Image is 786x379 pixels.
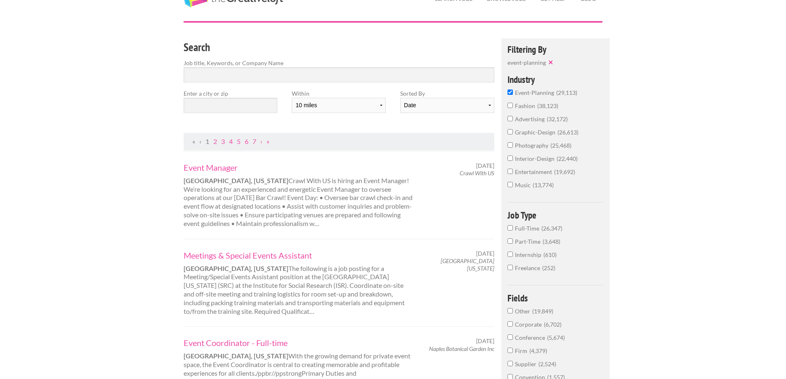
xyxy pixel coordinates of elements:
[507,252,513,257] input: Internship610
[515,264,542,271] span: Freelance
[556,89,577,96] span: 29,113
[184,250,413,261] a: Meetings & Special Events Assistant
[260,137,262,145] a: Next Page
[507,348,513,353] input: Firm4,379
[515,308,532,315] span: Other
[515,129,557,136] span: graphic-design
[515,321,544,328] span: Corporate
[543,251,557,258] span: 610
[441,257,494,272] em: [GEOGRAPHIC_DATA][US_STATE]
[213,137,217,145] a: Page 2
[507,103,513,108] input: fashion38,123
[515,225,541,232] span: Full-Time
[533,181,554,188] span: 13,774
[538,360,556,367] span: 2,524
[245,137,248,145] a: Page 6
[515,347,529,354] span: Firm
[507,59,546,66] span: event-planning
[515,142,550,149] span: photography
[515,238,543,245] span: Part-Time
[547,115,568,122] span: 32,172
[476,162,494,169] span: [DATE]
[400,89,494,98] label: Sorted By
[237,137,241,145] a: Page 5
[529,347,547,354] span: 4,379
[542,264,555,271] span: 252
[184,89,277,98] label: Enter a city or zip
[507,210,604,220] h4: Job Type
[557,155,578,162] span: 22,440
[507,293,604,303] h4: Fields
[476,250,494,257] span: [DATE]
[554,168,575,175] span: 19,692
[515,360,538,367] span: Supplier
[507,116,513,121] input: advertising32,172
[292,89,385,98] label: Within
[177,250,420,316] div: The following is a job posting for a Meeting/Special Events Assistant position at the [GEOGRAPHIC...
[507,265,513,270] input: Freelance252
[541,225,562,232] span: 26,347
[184,264,288,272] strong: [GEOGRAPHIC_DATA], [US_STATE]
[507,225,513,231] input: Full-Time26,347
[515,334,547,341] span: Conference
[221,137,225,145] a: Page 3
[515,251,543,258] span: Internship
[507,334,513,340] input: Conference5,674
[507,182,513,187] input: music13,774
[515,102,537,109] span: fashion
[515,89,556,96] span: event-planning
[515,155,557,162] span: interior-design
[476,337,494,345] span: [DATE]
[205,137,209,145] a: Page 1
[460,169,494,177] em: Crawl With US
[557,129,578,136] span: 26,613
[253,137,256,145] a: Page 7
[546,58,557,66] button: ✕
[507,75,604,84] h4: Industry
[507,155,513,161] input: interior-design22,440
[400,98,494,113] select: Sort results by
[184,162,413,173] a: Event Manager
[547,334,565,341] span: 5,674
[543,238,560,245] span: 3,648
[177,162,420,228] div: Crawl With US is hiring an Event Manager! We’re looking for an experienced and energetic Event Ma...
[544,321,562,328] span: 6,702
[515,115,547,122] span: advertising
[507,142,513,148] input: photography25,468
[199,137,201,145] span: Previous Page
[184,59,494,67] label: Job title, Keywords, or Company Name
[515,181,533,188] span: music
[507,169,513,174] input: entertainment19,692
[184,352,288,360] strong: [GEOGRAPHIC_DATA], [US_STATE]
[507,89,513,95] input: event-planning29,113
[515,168,554,175] span: entertainment
[507,129,513,134] input: graphic-design26,613
[267,137,269,145] a: Last Page, Page 2912
[532,308,553,315] span: 19,849
[229,137,233,145] a: Page 4
[537,102,558,109] span: 38,123
[184,177,288,184] strong: [GEOGRAPHIC_DATA], [US_STATE]
[184,337,413,348] a: Event Coordinator - Full-time
[192,137,195,145] span: First Page
[507,361,513,366] input: Supplier2,524
[507,308,513,313] input: Other19,849
[550,142,571,149] span: 25,468
[429,345,494,352] em: Naples Botanical Garden Inc
[507,238,513,244] input: Part-Time3,648
[184,67,494,82] input: Search
[184,40,494,55] h3: Search
[507,321,513,327] input: Corporate6,702
[507,45,604,54] h4: Filtering By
